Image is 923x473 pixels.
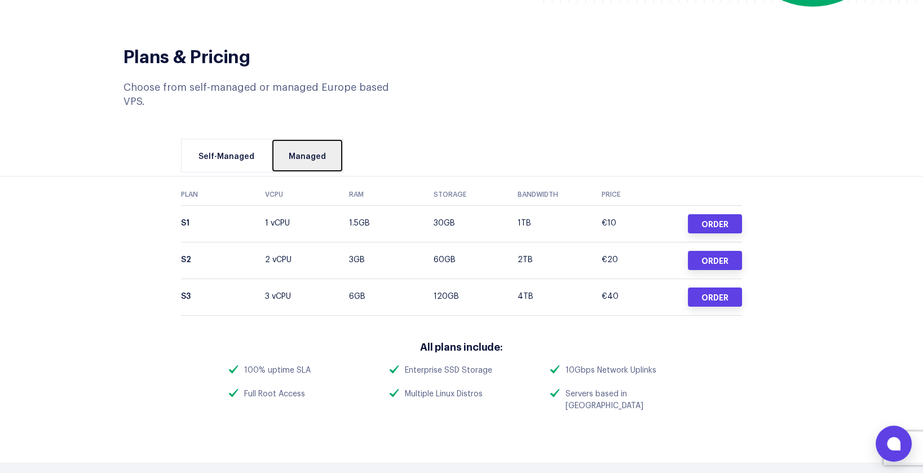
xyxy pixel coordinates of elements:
[566,365,656,377] div: 10Gbps Network Uplinks
[876,426,912,462] button: Open chat window
[265,242,349,279] td: 2 vCPU
[244,388,305,400] div: Full Root Access
[349,242,433,279] td: 3GB
[181,242,265,279] td: S2
[182,139,271,172] a: Self-Managed
[405,365,492,377] div: Enterprise SSD Storage
[434,279,518,315] td: 120GB
[518,279,602,315] td: 4TB
[602,279,686,315] td: €40
[566,388,694,412] div: Servers based in [GEOGRAPHIC_DATA]
[181,205,265,242] td: S1
[272,139,343,172] a: Managed
[518,205,602,242] td: 1TB
[349,279,433,315] td: 6GB
[349,184,433,206] th: RAM
[688,251,742,270] a: Order
[244,365,311,377] div: 100% uptime SLA
[518,242,602,279] td: 2TB
[434,205,518,242] td: 30GB
[265,184,349,206] th: VCPU
[123,81,396,109] div: Choose from self-managed or managed Europe based VPS.
[602,205,686,242] td: €10
[181,184,265,206] th: Plan
[602,242,686,279] td: €20
[265,279,349,315] td: 3 vCPU
[265,205,349,242] td: 1 vCPU
[688,288,742,307] a: Order
[434,242,518,279] td: 60GB
[434,184,518,206] th: Storage
[405,388,483,400] div: Multiple Linux Distros
[123,44,396,67] h2: Plans & Pricing
[688,214,742,233] a: Order
[518,184,602,206] th: Bandwidth
[229,340,695,353] h3: All plans include:
[602,184,686,206] th: Price
[349,205,433,242] td: 1.5GB
[181,279,265,315] td: S3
